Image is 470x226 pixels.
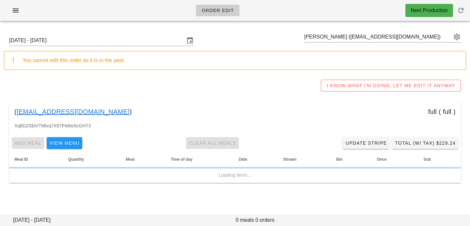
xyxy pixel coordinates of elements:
[9,122,461,135] div: Xq8DZSbiVTMlxq7X67Pe8wScGH73
[336,157,342,162] span: Bin
[424,157,431,162] span: Sub
[196,5,240,16] a: Order Edit
[171,157,192,162] span: Time of day
[326,83,455,88] span: I KNOW WHAT I'M DOING, LET ME EDIT IT ANYWAY
[304,32,452,42] input: Search by email or name
[165,152,234,167] th: Time of day: Not sorted. Activate to sort ascending.
[239,157,247,162] span: Date
[63,152,121,167] th: Quantity: Not sorted. Activate to sort ascending.
[418,152,461,167] th: Sub: Not sorted. Activate to sort ascending.
[68,157,84,162] span: Quantity
[392,137,458,149] button: Total (w/ Tax) $229.24
[23,57,125,63] span: You cannot edit this order as it is in the past.
[395,140,456,146] span: Total (w/ Tax) $229.24
[345,140,387,146] span: Update Stripe
[278,152,331,167] th: Stream: Not sorted. Activate to sort ascending.
[9,167,461,183] td: Loading items...
[47,137,82,149] button: View Menu
[411,7,448,14] div: Next Production
[126,157,135,162] span: Meal
[371,152,418,167] th: Once: Not sorted. Activate to sort ascending.
[321,80,461,91] button: I KNOW WHAT I'M DOING, LET ME EDIT IT ANYWAY
[234,152,278,167] th: Date: Not sorted. Activate to sort ascending.
[49,140,80,146] span: View Menu
[377,157,386,162] span: Once
[9,152,63,167] th: Meal ID: Not sorted. Activate to sort ascending.
[343,137,390,149] a: Update Stripe
[121,152,165,167] th: Meal: Not sorted. Activate to sort ascending.
[14,157,28,162] span: Meal ID
[283,157,297,162] span: Stream
[331,152,371,167] th: Bin: Not sorted. Activate to sort ascending.
[9,101,461,122] div: ( ) full ( full )
[17,106,130,117] a: [EMAIL_ADDRESS][DOMAIN_NAME]
[201,8,234,13] span: Order Edit
[453,33,461,41] button: appended action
